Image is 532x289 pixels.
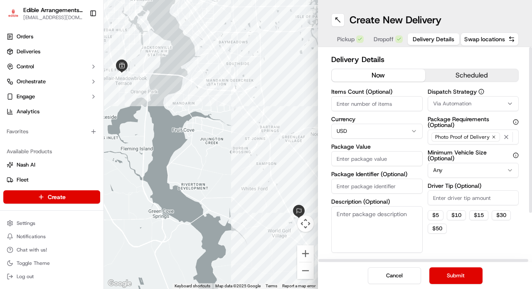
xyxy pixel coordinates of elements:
[8,8,25,25] img: Nash
[425,69,519,82] button: scheduled
[23,14,83,21] button: [EMAIL_ADDRESS][DOMAIN_NAME]
[447,210,466,220] button: $10
[3,190,100,204] button: Create
[331,151,423,166] input: Enter package value
[17,130,23,136] img: 1736555255976-a54dd68f-1ca7-489b-9aae-adbdc363a1c4
[428,89,519,95] label: Dispatch Strategy
[67,183,137,198] a: 💻API Documentation
[37,88,114,95] div: We're available if you need us!
[17,63,34,70] span: Control
[428,149,519,161] label: Minimum Vehicle Size (Optional)
[95,129,112,136] span: [DATE]
[297,245,314,262] button: Zoom in
[70,187,77,194] div: 💻
[106,278,133,289] img: Google
[17,260,50,267] span: Toggle Theme
[5,183,67,198] a: 📗Knowledge Base
[106,278,133,289] a: Open this area in Google Maps (opens a new window)
[3,231,100,242] button: Notifications
[90,152,93,158] span: •
[282,284,315,288] a: Report a map error
[464,35,505,43] span: Swap locations
[7,176,97,184] a: Fleet
[428,190,519,205] input: Enter driver tip amount
[331,171,423,177] label: Package Identifier (Optional)
[428,116,519,128] label: Package Requirements (Optional)
[8,144,22,160] img: Wisdom Oko
[8,121,22,137] img: Wisdom Oko
[8,33,151,47] p: Welcome 👋
[37,80,136,88] div: Start new chat
[331,199,423,204] label: Description (Optional)
[129,107,151,117] button: See all
[3,158,100,172] button: Nash AI
[350,13,441,27] h1: Create New Delivery
[141,82,151,92] button: Start new chat
[95,152,112,158] span: [DATE]
[83,207,101,213] span: Pylon
[3,145,100,158] div: Available Products
[17,33,33,40] span: Orders
[513,152,519,158] button: Minimum Vehicle Size (Optional)
[8,108,56,115] div: Past conversations
[331,179,423,194] input: Enter package identifier
[428,224,447,234] button: $50
[413,35,454,43] span: Delivery Details
[17,80,32,95] img: 8571987876998_91fb9ceb93ad5c398215_72.jpg
[297,262,314,279] button: Zoom out
[428,96,519,111] button: Via Automation
[492,210,511,220] button: $30
[331,89,423,95] label: Items Count (Optional)
[215,284,261,288] span: Map data ©2025 Google
[469,210,488,220] button: $15
[90,129,93,136] span: •
[17,247,47,253] span: Chat with us!
[3,271,100,282] button: Log out
[3,173,100,187] button: Fleet
[331,54,519,65] h2: Delivery Details
[79,186,133,194] span: API Documentation
[59,206,101,213] a: Powered byPylon
[435,134,490,140] span: Photo Proof of Delivery
[22,54,150,62] input: Got a question? Start typing here...
[8,187,15,194] div: 📗
[332,69,425,82] button: now
[3,217,100,229] button: Settings
[8,80,23,95] img: 1736555255976-a54dd68f-1ca7-489b-9aae-adbdc363a1c4
[175,283,210,289] button: Keyboard shortcuts
[428,130,519,144] button: Photo Proof of Delivery
[17,78,46,85] span: Orchestrate
[17,108,39,115] span: Analytics
[23,6,83,14] button: Edible Arrangements - [GEOGRAPHIC_DATA], [GEOGRAPHIC_DATA]
[478,89,484,95] button: Dispatch Strategy
[3,90,100,103] button: Engage
[7,161,97,169] a: Nash AI
[429,267,483,284] button: Submit
[3,125,100,138] div: Favorites
[374,35,394,43] span: Dropoff
[3,3,86,23] button: Edible Arrangements - Jacksonville, FLEdible Arrangements - [GEOGRAPHIC_DATA], [GEOGRAPHIC_DATA][...
[26,129,89,136] span: Wisdom [PERSON_NAME]
[428,183,519,189] label: Driver Tip (Optional)
[461,32,519,46] button: Swap locations
[3,30,100,43] a: Orders
[17,176,29,184] span: Fleet
[331,144,423,149] label: Package Value
[428,210,443,220] button: $5
[337,35,355,43] span: Pickup
[297,215,314,232] button: Map camera controls
[48,193,66,201] span: Create
[331,116,423,122] label: Currency
[368,267,421,284] button: Cancel
[3,75,100,88] button: Orchestrate
[331,96,423,111] input: Enter number of items
[17,93,35,100] span: Engage
[17,220,35,227] span: Settings
[17,152,23,159] img: 1736555255976-a54dd68f-1ca7-489b-9aae-adbdc363a1c4
[3,244,100,256] button: Chat with us!
[266,284,277,288] a: Terms (opens in new tab)
[26,152,89,158] span: Wisdom [PERSON_NAME]
[3,257,100,269] button: Toggle Theme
